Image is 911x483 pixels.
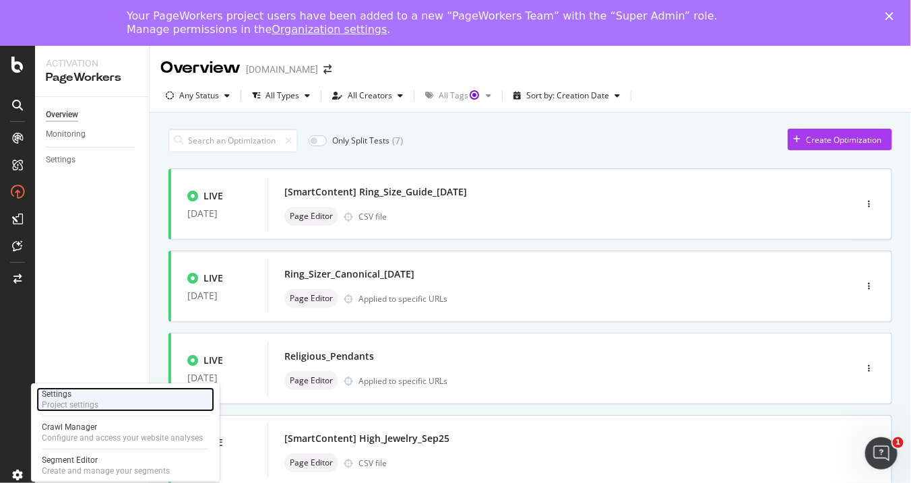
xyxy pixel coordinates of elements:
input: Search an Optimization [168,129,298,152]
a: Segment EditorCreate and manage your segments [36,453,214,478]
div: All Creators [348,92,392,100]
div: Create and manage your segments [42,465,170,476]
span: Page Editor [290,294,333,302]
div: Applied to specific URLs [358,375,447,387]
span: Page Editor [290,212,333,220]
div: Close [885,12,899,20]
div: neutral label [284,453,338,472]
a: Settings [46,153,139,167]
div: LIVE [203,271,223,285]
a: Crawl ManagerConfigure and access your website analyses [36,420,214,445]
span: Page Editor [290,459,333,467]
button: All Types [247,85,315,106]
div: Configure and access your website analyses [42,432,203,443]
div: Settings [42,389,98,399]
a: Organization settings [272,23,387,36]
div: CSV file [358,211,387,222]
div: Activation [46,57,138,70]
div: Monitoring [46,127,86,141]
div: neutral label [284,371,338,390]
iframe: Intercom live chat [865,437,898,470]
div: Tooltip anchor [468,89,480,101]
div: LIVE [203,189,223,203]
div: Settings [46,153,75,167]
div: Religious_Pendants [284,350,374,363]
div: Only Split Tests [332,135,389,146]
div: [SmartContent] Ring_Size_Guide_[DATE] [284,185,467,199]
div: ( 7 ) [392,134,403,148]
div: arrow-right-arrow-left [323,65,332,74]
div: PageWorkers [46,70,138,86]
div: [DATE] [187,208,251,219]
div: Ring_Sizer_Canonical_[DATE] [284,267,414,281]
div: All Types [265,92,299,100]
button: Sort by: Creation Date [508,85,625,106]
div: Overview [160,57,241,79]
div: [DATE] [187,290,251,301]
div: [DOMAIN_NAME] [246,63,318,76]
div: LIVE [203,354,223,367]
button: All Creators [327,85,408,106]
div: [SmartContent] High_Jewelry_Sep25 [284,432,449,445]
div: Create Optimization [806,134,881,146]
div: [DATE] [187,373,251,383]
div: Overview [46,108,78,122]
button: Any Status [160,85,235,106]
button: Create Optimization [788,129,892,150]
a: Monitoring [46,127,139,141]
div: Project settings [42,399,98,410]
span: Page Editor [290,377,333,385]
div: Crawl Manager [42,422,203,432]
div: Your PageWorkers project users have been added to a new “PageWorkers Team” with the “Super Admin”... [127,9,763,36]
div: Sort by: Creation Date [526,92,609,100]
div: Any Status [179,92,219,100]
div: neutral label [284,207,338,226]
span: 1 [893,437,904,448]
button: All TagsTooltip anchor [420,85,497,106]
div: neutral label [284,289,338,308]
div: Applied to specific URLs [358,293,447,304]
div: CSV file [358,457,387,469]
div: All Tags [439,92,480,100]
div: Segment Editor [42,455,170,465]
a: Overview [46,108,139,122]
a: SettingsProject settings [36,387,214,412]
